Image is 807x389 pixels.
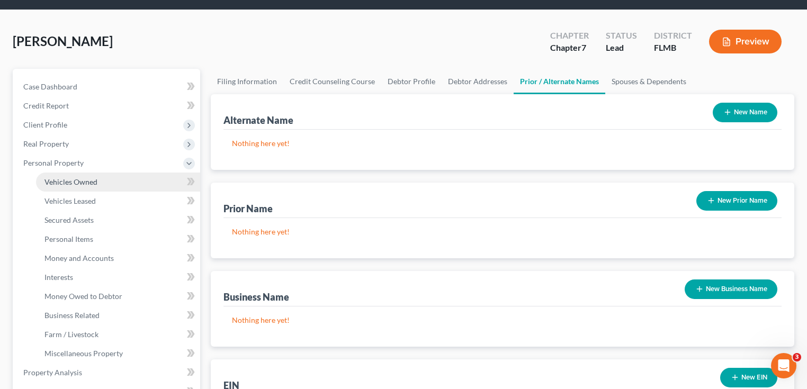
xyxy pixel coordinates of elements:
[211,69,283,94] a: Filing Information
[223,291,289,303] div: Business Name
[36,192,200,211] a: Vehicles Leased
[606,42,637,54] div: Lead
[23,158,84,167] span: Personal Property
[23,101,69,110] span: Credit Report
[15,96,200,115] a: Credit Report
[685,279,777,299] button: New Business Name
[44,177,97,186] span: Vehicles Owned
[514,69,605,94] a: Prior / Alternate Names
[709,30,782,53] button: Preview
[44,330,98,339] span: Farm / Livestock
[36,344,200,363] a: Miscellaneous Property
[44,311,100,320] span: Business Related
[713,103,777,122] button: New Name
[44,349,123,358] span: Miscellaneous Property
[44,196,96,205] span: Vehicles Leased
[36,173,200,192] a: Vehicles Owned
[36,287,200,306] a: Money Owed to Debtor
[44,292,122,301] span: Money Owed to Debtor
[381,69,442,94] a: Debtor Profile
[720,368,777,387] button: New EIN
[44,273,73,282] span: Interests
[793,353,801,361] span: 3
[654,42,692,54] div: FLMB
[13,33,113,49] span: [PERSON_NAME]
[15,77,200,96] a: Case Dashboard
[36,211,200,230] a: Secured Assets
[232,315,773,325] p: Nothing here yet!
[442,69,514,94] a: Debtor Addresses
[23,139,69,148] span: Real Property
[44,254,114,263] span: Money and Accounts
[23,120,67,129] span: Client Profile
[606,30,637,42] div: Status
[36,325,200,344] a: Farm / Livestock
[23,82,77,91] span: Case Dashboard
[15,363,200,382] a: Property Analysis
[23,368,82,377] span: Property Analysis
[550,30,589,42] div: Chapter
[771,353,796,378] iframe: Intercom live chat
[654,30,692,42] div: District
[696,191,777,211] button: New Prior Name
[36,268,200,287] a: Interests
[44,215,94,224] span: Secured Assets
[223,202,273,215] div: Prior Name
[232,227,773,237] p: Nothing here yet!
[44,234,93,243] span: Personal Items
[36,306,200,325] a: Business Related
[581,42,586,52] span: 7
[36,230,200,249] a: Personal Items
[36,249,200,268] a: Money and Accounts
[223,114,293,126] div: Alternate Name
[550,42,589,54] div: Chapter
[232,138,773,149] p: Nothing here yet!
[283,69,381,94] a: Credit Counseling Course
[605,69,693,94] a: Spouses & Dependents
